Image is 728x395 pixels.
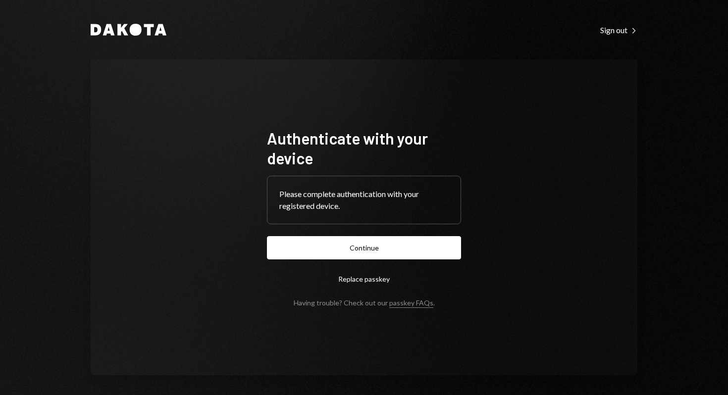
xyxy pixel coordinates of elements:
button: Continue [267,236,461,259]
h1: Authenticate with your device [267,128,461,168]
button: Replace passkey [267,267,461,291]
a: Sign out [600,24,637,35]
div: Please complete authentication with your registered device. [279,188,449,212]
a: passkey FAQs [389,298,433,308]
div: Sign out [600,25,637,35]
div: Having trouble? Check out our . [294,298,435,307]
